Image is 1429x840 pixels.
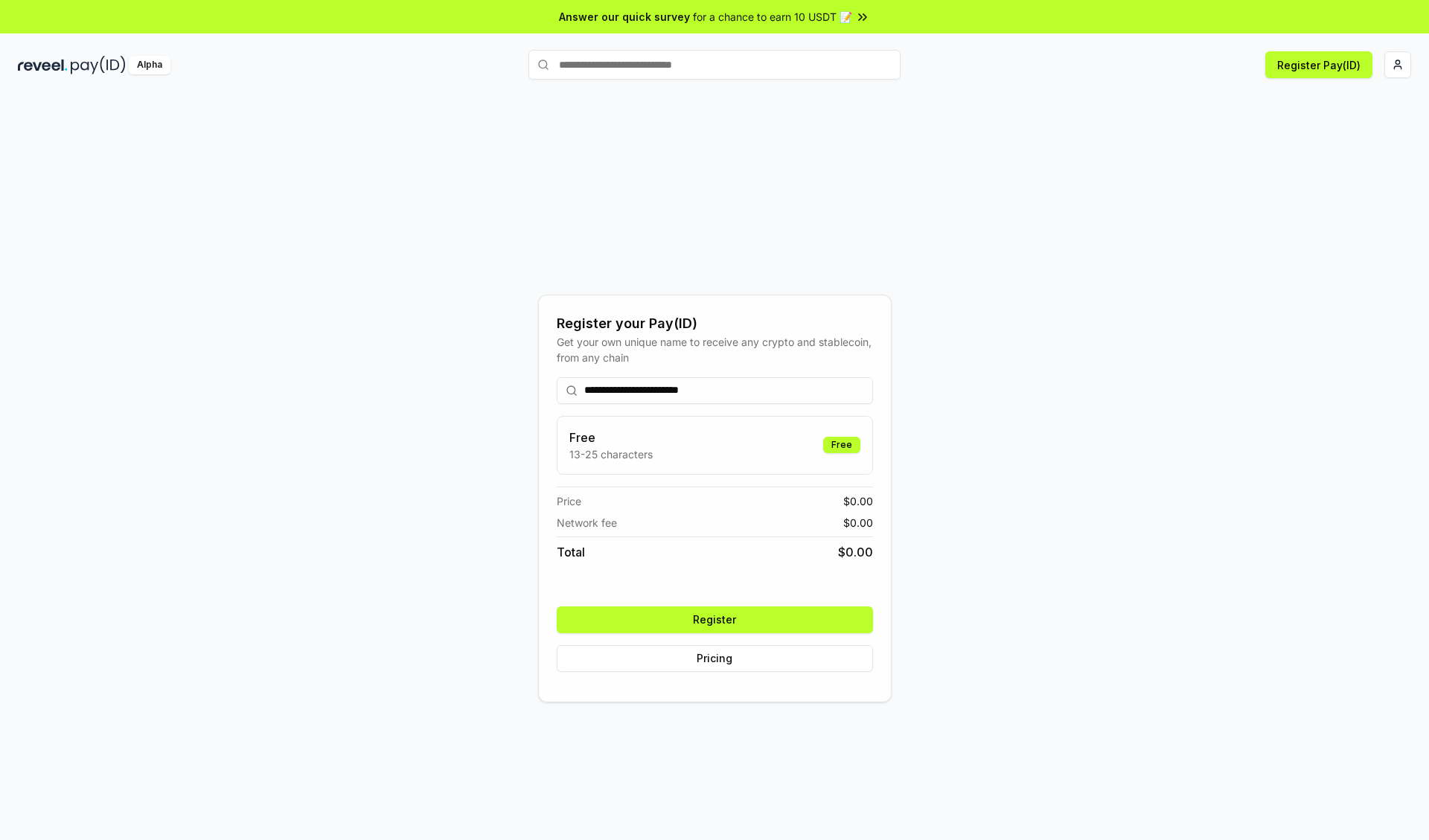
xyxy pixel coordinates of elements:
[129,56,170,74] div: Alpha
[71,56,126,74] img: pay_id
[18,56,68,74] img: reveel_dark
[693,9,852,25] span: for a chance to earn 10 USDT 📝
[559,9,690,25] span: Answer our quick survey
[557,515,617,530] span: Network fee
[557,645,873,672] button: Pricing
[838,543,873,561] span: $ 0.00
[557,606,873,633] button: Register
[843,515,873,530] span: $ 0.00
[843,493,873,509] span: $ 0.00
[557,334,873,365] div: Get your own unique name to receive any crypto and stablecoin, from any chain
[1265,51,1372,78] button: Register Pay(ID)
[557,313,873,334] div: Register your Pay(ID)
[823,437,860,453] div: Free
[569,446,653,462] p: 13-25 characters
[569,429,653,446] h3: Free
[557,493,581,509] span: Price
[557,543,585,561] span: Total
